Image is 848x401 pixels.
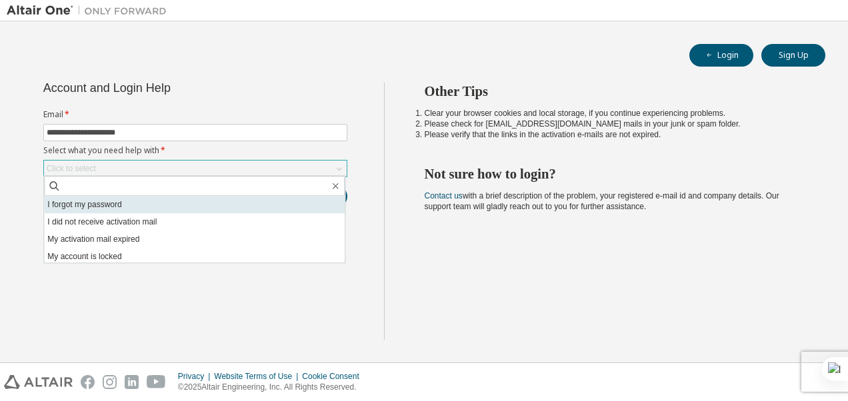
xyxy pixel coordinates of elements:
img: facebook.svg [81,375,95,389]
span: with a brief description of the problem, your registered e-mail id and company details. Our suppo... [425,191,779,211]
li: Please verify that the links in the activation e-mails are not expired. [425,129,802,140]
div: Account and Login Help [43,83,287,93]
div: Click to select [44,161,347,177]
li: Clear your browser cookies and local storage, if you continue experiencing problems. [425,108,802,119]
div: Click to select [47,163,96,174]
button: Sign Up [761,44,825,67]
img: youtube.svg [147,375,166,389]
label: Select what you need help with [43,145,347,156]
h2: Not sure how to login? [425,165,802,183]
li: I forgot my password [44,196,345,213]
h2: Other Tips [425,83,802,100]
li: Please check for [EMAIL_ADDRESS][DOMAIN_NAME] mails in your junk or spam folder. [425,119,802,129]
button: Login [689,44,753,67]
p: © 2025 Altair Engineering, Inc. All Rights Reserved. [178,382,367,393]
a: Contact us [425,191,463,200]
img: instagram.svg [103,375,117,389]
img: linkedin.svg [125,375,139,389]
img: altair_logo.svg [4,375,73,389]
label: Email [43,109,347,120]
div: Cookie Consent [302,371,367,382]
div: Website Terms of Use [214,371,302,382]
div: Privacy [178,371,214,382]
img: Altair One [7,4,173,17]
